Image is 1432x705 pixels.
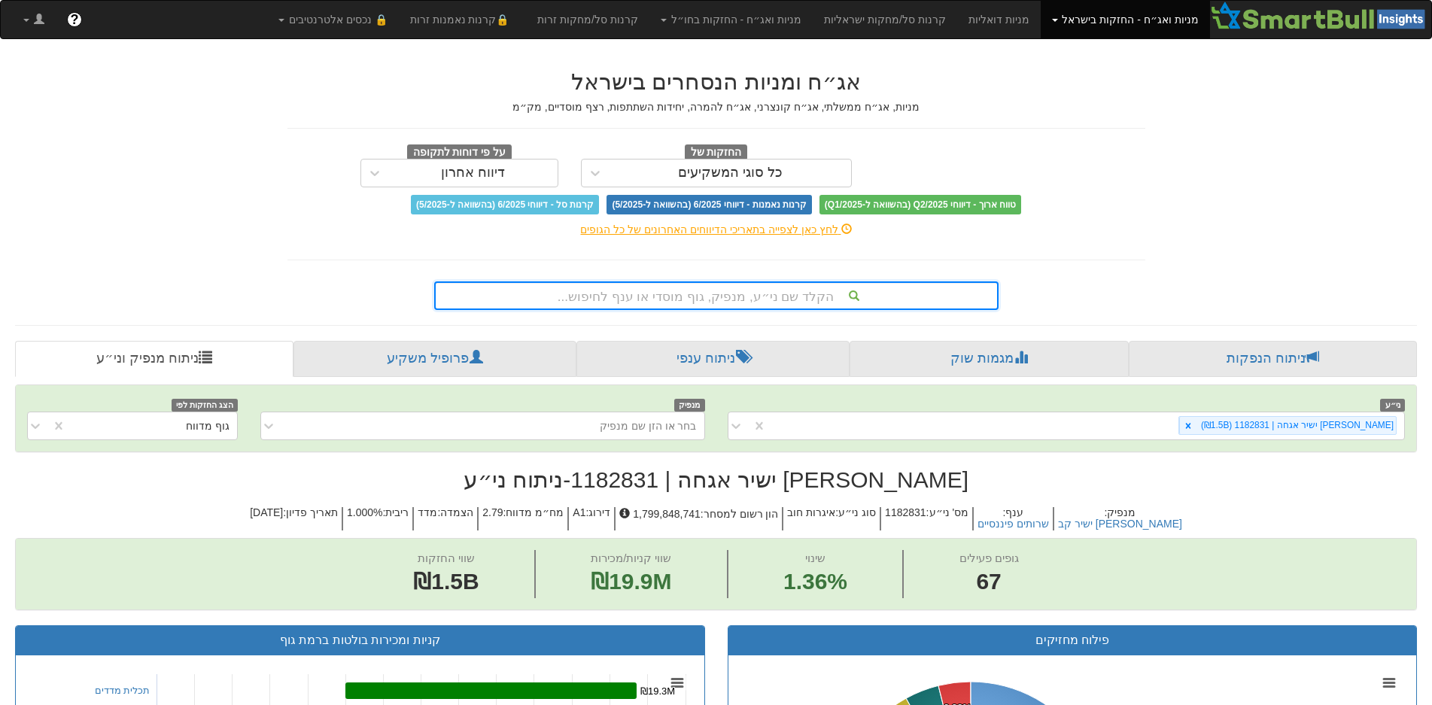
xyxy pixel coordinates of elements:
[959,566,1019,598] span: 67
[685,144,748,161] span: החזקות של
[287,102,1145,113] h5: מניות, אג״ח ממשלתי, אג״ח קונצרני, אג״ח להמרה, יחידות השתתפות, רצף מוסדיים, מק״מ
[957,1,1041,38] a: מניות דואליות
[567,507,614,530] h5: דירוג : A1
[674,399,705,412] span: מנפיק
[95,685,150,696] a: תכלית מדדים
[649,1,813,38] a: מניות ואג״ח - החזקות בחו״ל
[600,418,697,433] div: בחר או הזן שם מנפיק
[880,507,972,530] h5: מס' ני״ע : 1182831
[276,222,1157,237] div: לחץ כאן לצפייה בתאריכי הדיווחים האחרונים של כל הגופים
[477,507,567,530] h5: מח״מ מדווח : 2.79
[267,1,399,38] a: 🔒 נכסים אלטרנטיבים
[15,341,293,377] a: ניתוח מנפיק וני״ע
[15,467,1417,492] h2: [PERSON_NAME] ישיר אגחה | 1182831 - ניתוח ני״ע
[27,634,693,647] h3: קניות ומכירות בולטות ברמת גוף
[591,552,671,564] span: שווי קניות/מכירות
[399,1,527,38] a: 🔒קרנות נאמנות זרות
[591,569,671,594] span: ₪19.9M
[783,566,847,598] span: 1.36%
[614,507,782,530] h5: הון רשום למסחר : 1,799,848,741
[1196,417,1396,434] div: [PERSON_NAME] ישיר אגחה | 1182831 (₪1.5B)
[813,1,957,38] a: קרנות סל/מחקות ישראליות
[441,166,505,181] div: דיווח אחרון
[1380,399,1405,412] span: ני״ע
[1058,518,1182,530] button: [PERSON_NAME] ישיר קב
[819,195,1021,214] span: טווח ארוך - דיווחי Q2/2025 (בהשוואה ל-Q1/2025)
[287,69,1145,94] h2: אג״ח ומניות הנסחרים בישראל
[959,552,1019,564] span: גופים פעילים
[782,507,880,530] h5: סוג ני״ע : איגרות חוב
[1210,1,1431,31] img: Smartbull
[576,341,850,377] a: ניתוח ענפי
[1041,1,1210,38] a: מניות ואג״ח - החזקות בישראל
[805,552,825,564] span: שינוי
[70,12,78,27] span: ?
[1053,507,1186,530] h5: מנפיק :
[411,195,599,214] span: קרנות סל - דיווחי 6/2025 (בהשוואה ל-5/2025)
[1129,341,1417,377] a: ניתוח הנפקות
[607,195,811,214] span: קרנות נאמנות - דיווחי 6/2025 (בהשוואה ל-5/2025)
[972,507,1053,530] h5: ענף :
[418,552,475,564] span: שווי החזקות
[407,144,512,161] span: על פי דוחות לתקופה
[413,569,479,594] span: ₪1.5B
[342,507,412,530] h5: ריבית : 1.000%
[186,418,230,433] div: גוף מדווח
[640,685,675,697] tspan: ₪19.3M
[293,341,576,377] a: פרופיל משקיע
[850,341,1129,377] a: מגמות שוק
[412,507,477,530] h5: הצמדה : מדד
[977,518,1049,530] button: שרותים פיננסיים
[526,1,649,38] a: קרנות סל/מחקות זרות
[246,507,342,530] h5: תאריך פדיון : [DATE]
[740,634,1406,647] h3: פילוח מחזיקים
[436,283,997,308] div: הקלד שם ני״ע, מנפיק, גוף מוסדי או ענף לחיפוש...
[678,166,783,181] div: כל סוגי המשקיעים
[56,1,93,38] a: ?
[172,399,238,412] span: הצג החזקות לפי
